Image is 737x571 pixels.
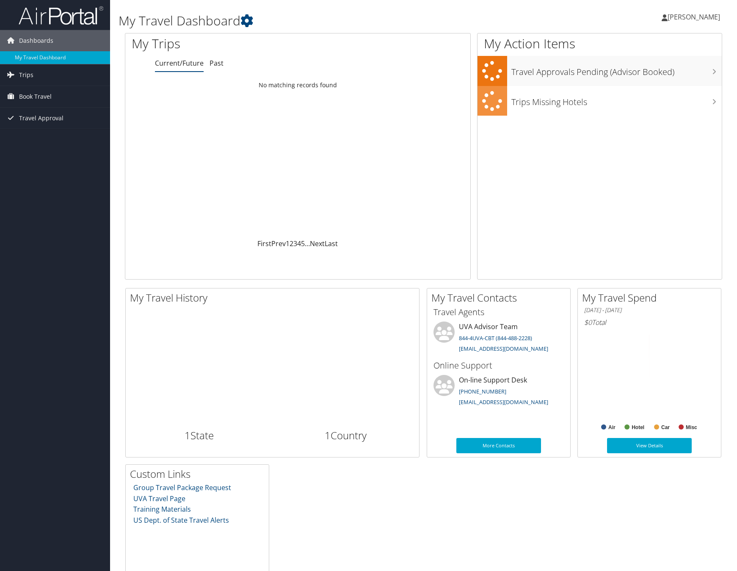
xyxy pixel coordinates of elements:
a: Travel Approvals Pending (Advisor Booked) [478,56,722,86]
td: No matching records found [125,78,470,93]
a: Group Travel Package Request [133,483,231,492]
a: Training Materials [133,504,191,514]
h6: [DATE] - [DATE] [584,306,715,314]
a: 1 [286,239,290,248]
a: Last [325,239,338,248]
h3: Trips Missing Hotels [511,92,722,108]
a: [PERSON_NAME] [662,4,729,30]
a: View Details [607,438,692,453]
h3: Travel Approvals Pending (Advisor Booked) [511,62,722,78]
span: Trips [19,64,33,86]
a: Past [210,58,224,68]
a: [EMAIL_ADDRESS][DOMAIN_NAME] [459,345,548,352]
li: On-line Support Desk [429,375,568,410]
a: More Contacts [456,438,541,453]
text: Air [608,424,616,430]
span: … [305,239,310,248]
span: 1 [325,428,331,442]
h1: My Action Items [478,35,722,53]
a: Prev [271,239,286,248]
h1: My Trips [132,35,320,53]
a: [EMAIL_ADDRESS][DOMAIN_NAME] [459,398,548,406]
a: 844-4UVA-CBT (844-488-2228) [459,334,532,342]
h2: Country [279,428,413,443]
span: 1 [185,428,190,442]
a: UVA Travel Page [133,494,185,503]
a: 5 [301,239,305,248]
h2: My Travel Spend [582,291,721,305]
a: Trips Missing Hotels [478,86,722,116]
h2: Custom Links [130,467,269,481]
h2: My Travel History [130,291,419,305]
a: Next [310,239,325,248]
h3: Travel Agents [433,306,564,318]
a: [PHONE_NUMBER] [459,388,506,395]
a: 3 [293,239,297,248]
span: Dashboards [19,30,53,51]
h3: Online Support [433,360,564,371]
a: US Dept. of State Travel Alerts [133,516,229,525]
a: 2 [290,239,293,248]
text: Hotel [632,424,644,430]
h2: State [132,428,266,443]
span: Book Travel [19,86,52,107]
a: Current/Future [155,58,204,68]
h1: My Travel Dashboard [119,12,525,30]
a: First [257,239,271,248]
h2: My Travel Contacts [431,291,570,305]
a: 4 [297,239,301,248]
span: [PERSON_NAME] [668,12,720,22]
li: UVA Advisor Team [429,322,568,356]
h6: Total [584,318,715,327]
img: airportal-logo.png [19,6,103,25]
span: Travel Approval [19,108,63,129]
span: $0 [584,318,592,327]
text: Car [661,424,670,430]
text: Misc [686,424,697,430]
